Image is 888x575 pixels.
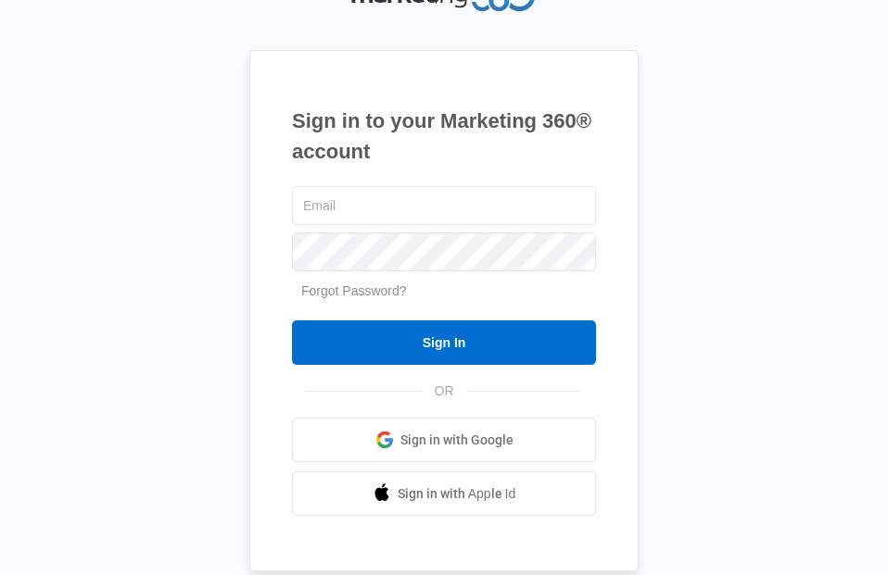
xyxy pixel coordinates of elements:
a: Forgot Password? [301,283,407,298]
span: OR [422,381,467,401]
span: Sign in with Google [400,431,514,450]
input: Email [292,186,596,225]
a: Sign in with Google [292,418,596,462]
input: Sign In [292,320,596,365]
h1: Sign in to your Marketing 360® account [292,106,596,167]
a: Sign in with Apple Id [292,471,596,516]
span: Sign in with Apple Id [398,484,516,504]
